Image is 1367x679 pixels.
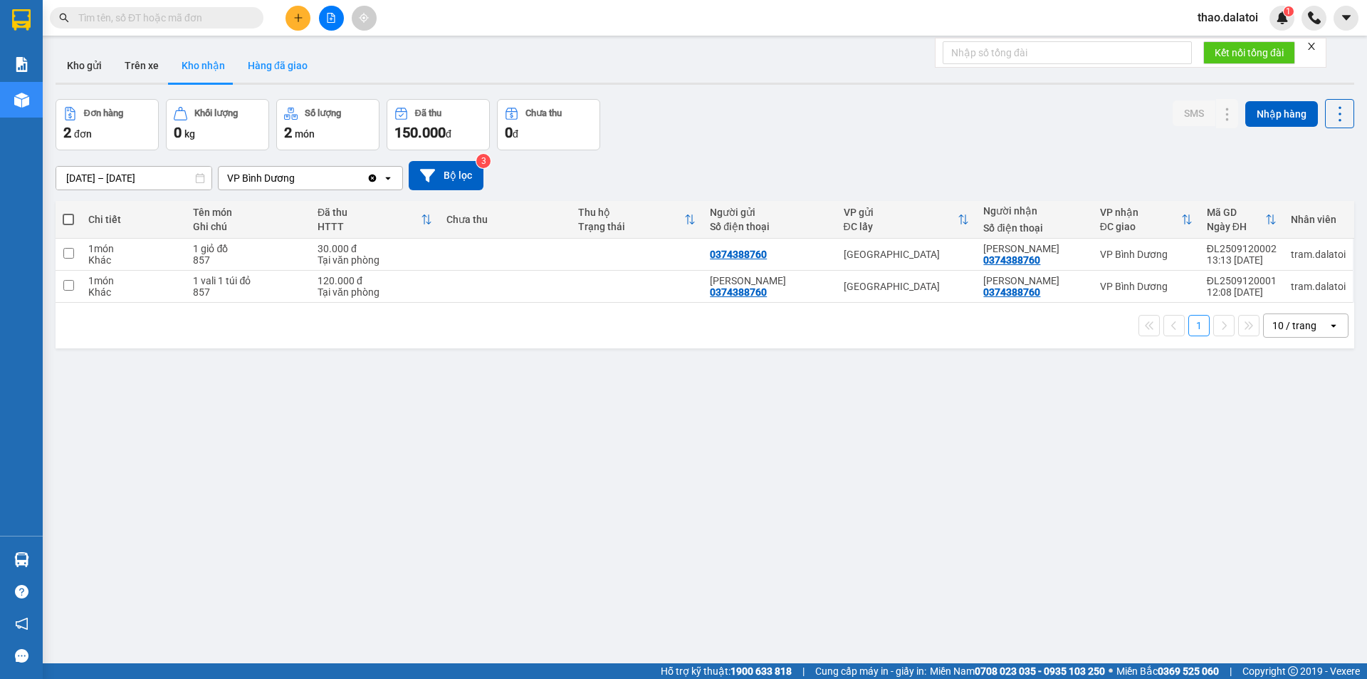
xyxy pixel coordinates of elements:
[193,275,303,286] div: 1 vali 1 túi đỏ
[983,275,1085,286] div: ngọc trang
[318,275,432,286] div: 120.000 đ
[1291,281,1346,292] div: tram.dalatoi
[286,6,310,31] button: plus
[1186,9,1269,26] span: thao.dalatoi
[14,93,29,108] img: warehouse-icon
[1100,281,1193,292] div: VP Bình Dương
[14,552,29,567] img: warehouse-icon
[943,41,1192,64] input: Nhập số tổng đài
[983,205,1085,217] div: Người nhận
[497,99,600,150] button: Chưa thu0đ
[983,254,1040,266] div: 0374388760
[236,48,319,83] button: Hàng đã giao
[319,6,344,31] button: file-add
[12,9,31,31] img: logo-vxr
[56,99,159,150] button: Đơn hàng2đơn
[1328,320,1339,331] svg: open
[1291,249,1346,260] div: tram.dalatoi
[710,286,767,298] div: 0374388760
[1230,663,1232,679] span: |
[84,108,123,118] div: Đơn hàng
[476,154,491,168] sup: 3
[78,10,246,26] input: Tìm tên, số ĐT hoặc mã đơn
[578,207,684,218] div: Thu hộ
[296,171,298,185] input: Selected VP Bình Dương.
[1276,11,1289,24] img: icon-new-feature
[710,249,767,260] div: 0374388760
[578,221,684,232] div: Trạng thái
[710,207,829,218] div: Người gửi
[837,201,977,239] th: Toggle SortBy
[1116,663,1219,679] span: Miền Bắc
[193,254,303,266] div: 857
[815,663,926,679] span: Cung cấp máy in - giấy in:
[1173,100,1215,126] button: SMS
[1291,214,1346,225] div: Nhân viên
[844,281,970,292] div: [GEOGRAPHIC_DATA]
[310,201,439,239] th: Toggle SortBy
[193,207,303,218] div: Tên món
[88,243,179,254] div: 1 món
[505,124,513,141] span: 0
[409,161,483,190] button: Bộ lọc
[352,6,377,31] button: aim
[844,249,970,260] div: [GEOGRAPHIC_DATA]
[394,124,446,141] span: 150.000
[227,171,295,185] div: VP Bình Dương
[661,663,792,679] span: Hỗ trợ kỹ thuật:
[166,99,269,150] button: Khối lượng0kg
[1100,207,1181,218] div: VP nhận
[1207,275,1277,286] div: ĐL2509120001
[1284,6,1294,16] sup: 1
[1100,249,1193,260] div: VP Bình Dương
[15,617,28,631] span: notification
[1109,668,1113,674] span: ⚪️
[415,108,441,118] div: Đã thu
[1306,41,1316,51] span: close
[326,13,336,23] span: file-add
[844,207,958,218] div: VP gửi
[63,124,71,141] span: 2
[1100,221,1181,232] div: ĐC giao
[88,275,179,286] div: 1 món
[1207,254,1277,266] div: 13:13 [DATE]
[293,13,303,23] span: plus
[318,221,421,232] div: HTTT
[975,665,1105,677] strong: 0708 023 035 - 0935 103 250
[1288,666,1298,676] span: copyright
[1207,243,1277,254] div: ĐL2509120002
[513,128,518,140] span: đ
[359,13,369,23] span: aim
[14,57,29,72] img: solution-icon
[1340,11,1353,24] span: caret-down
[1207,286,1277,298] div: 12:08 [DATE]
[276,99,379,150] button: Số lượng2món
[1272,318,1316,333] div: 10 / trang
[382,172,394,184] svg: open
[983,286,1040,298] div: 0374388760
[1200,201,1284,239] th: Toggle SortBy
[15,585,28,598] span: question-circle
[387,99,490,150] button: Đã thu150.000đ
[59,13,69,23] span: search
[74,128,92,140] span: đơn
[1286,6,1291,16] span: 1
[284,124,292,141] span: 2
[88,214,179,225] div: Chi tiết
[1093,201,1200,239] th: Toggle SortBy
[710,221,829,232] div: Số điện thoại
[318,286,432,298] div: Tại văn phòng
[184,128,195,140] span: kg
[930,663,1105,679] span: Miền Nam
[193,221,303,232] div: Ghi chú
[318,254,432,266] div: Tại văn phòng
[802,663,805,679] span: |
[305,108,341,118] div: Số lượng
[318,243,432,254] div: 30.000 đ
[1215,45,1284,61] span: Kết nối tổng đài
[525,108,562,118] div: Chưa thu
[194,108,238,118] div: Khối lượng
[1188,315,1210,336] button: 1
[193,243,303,254] div: 1 giỏ đồ
[1158,665,1219,677] strong: 0369 525 060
